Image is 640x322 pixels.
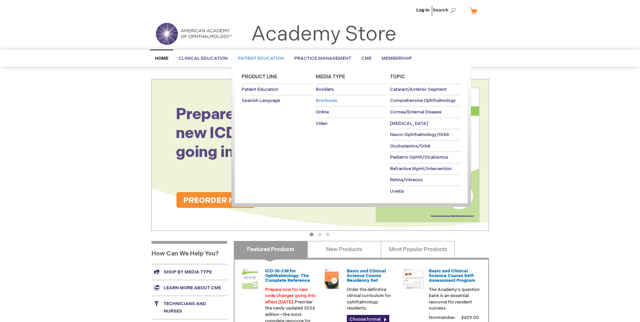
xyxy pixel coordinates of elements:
span: Home [155,56,168,61]
a: Basic and Clinical Science Course Self-Assessment Program [429,268,475,284]
a: Academy Store [251,22,396,47]
span: Online [316,109,329,115]
span: Spanish Language [242,98,280,103]
button: 1 of 3 [310,233,313,236]
font: Prepare now for new code changes going into effect [DATE]. [265,287,316,305]
span: Uveitis [390,189,404,194]
span: Brochures [316,98,337,103]
span: Booklets [316,87,334,92]
span: Topic [390,74,405,80]
span: Retina/Vitreous [390,177,423,183]
span: Search [433,3,458,17]
span: [MEDICAL_DATA] [390,121,428,126]
span: Product Line [242,74,277,80]
a: ICD-10-CM for Ophthalmology: The Complete Reference [265,268,310,284]
a: Technicians and nurses [151,296,227,319]
a: New Products [307,241,381,258]
span: Patient Education [238,56,284,61]
a: Learn more about CME [151,280,227,296]
a: Log In [416,7,429,13]
span: Oculoplastics/Orbit [390,143,430,149]
span: CME [361,56,371,61]
span: Membership [382,56,412,61]
span: Comprehensive Ophthalmology [390,98,456,103]
span: Cataract/Anterior Segment [390,87,447,92]
a: Shop by media type [151,264,227,280]
h1: How Can We Help You? [151,241,227,264]
span: Patient Education [242,87,278,92]
span: Refractive Mgmt/Intervention [390,166,452,171]
span: Media Type [316,74,345,80]
button: 2 of 3 [318,233,322,236]
a: Featured Products [234,241,308,258]
span: Practice Management [294,56,351,61]
span: Cornea/External Disease [390,109,441,115]
span: Pediatric Ophth/Strabismus [390,155,448,160]
button: 3 of 3 [326,233,330,236]
strong: Nonmember: [429,314,456,322]
img: 02850963u_47.png [322,269,342,289]
a: Basic and Clinical Science Course Residency Set [347,268,386,284]
img: bcscself_20.jpg [404,269,424,289]
p: The Academy's question bank is an essential resource for resident success. [429,287,480,312]
span: Clinical Education [178,56,228,61]
span: Neuro-Ophthalmology/Orbit [390,132,449,137]
span: Video [316,121,328,126]
a: Most Popular Products [381,241,455,258]
img: 0120008u_42.png [240,269,260,289]
p: Order the definitive clinical curriculum for ophthalmology residents. [347,287,398,312]
span: $429.00 [460,315,480,320]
